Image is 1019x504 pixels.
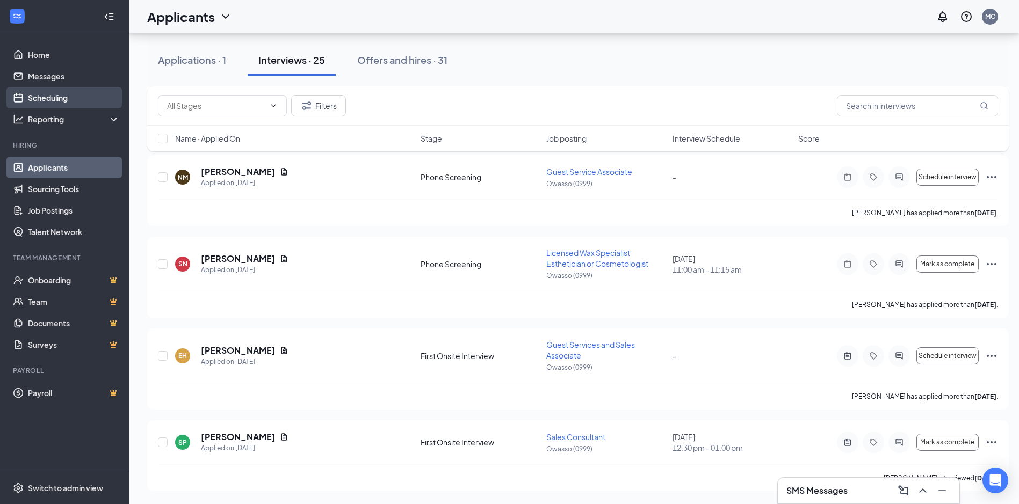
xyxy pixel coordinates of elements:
[974,474,996,482] b: [DATE]
[546,340,635,360] span: Guest Services and Sales Associate
[936,10,949,23] svg: Notifications
[852,300,998,309] p: [PERSON_NAME] has applied more than .
[985,12,995,21] div: MC
[28,65,120,87] a: Messages
[916,169,979,186] button: Schedule interview
[147,8,215,26] h1: Applicants
[985,258,998,271] svg: Ellipses
[934,482,951,499] button: Minimize
[841,438,854,447] svg: ActiveNote
[13,253,118,262] div: Team Management
[837,95,998,116] input: Search in interviews
[985,171,998,184] svg: Ellipses
[269,101,278,110] svg: ChevronDown
[974,209,996,217] b: [DATE]
[897,484,910,497] svg: ComposeMessage
[280,433,288,441] svg: Document
[867,260,880,268] svg: Tag
[841,260,854,268] svg: Note
[893,438,906,447] svg: ActiveChat
[300,99,313,112] svg: Filter
[985,436,998,449] svg: Ellipses
[982,468,1008,493] div: Open Intercom Messenger
[546,179,666,188] p: Owasso (0999)
[546,133,587,144] span: Job posting
[421,172,540,182] div: Phone Screening
[916,434,979,451] button: Mark as complete
[104,11,114,22] svg: Collapse
[673,264,792,275] span: 11:00 am - 11:15 am
[893,260,906,268] svg: ActiveChat
[158,53,226,67] div: Applications · 1
[28,44,120,65] a: Home
[893,352,906,360] svg: ActiveChat
[13,141,118,150] div: Hiring
[852,208,998,217] p: [PERSON_NAME] has applied more than .
[357,53,447,67] div: Offers and hires · 31
[920,260,974,268] span: Mark as complete
[919,352,977,360] span: Schedule interview
[867,438,880,447] svg: Tag
[673,172,676,182] span: -
[673,442,792,453] span: 12:30 pm - 01:00 pm
[893,173,906,181] svg: ActiveChat
[201,166,276,178] h5: [PERSON_NAME]
[201,443,288,454] div: Applied on [DATE]
[12,11,23,21] svg: WorkstreamLogo
[673,432,792,453] div: [DATE]
[421,437,540,448] div: First Onsite Interview
[920,439,974,446] span: Mark as complete
[546,248,648,268] span: Licensed Wax Specialist Esthetician or Cosmetologist
[28,221,120,243] a: Talent Network
[852,392,998,401] p: [PERSON_NAME] has applied more than .
[28,157,120,178] a: Applicants
[884,473,998,483] p: [PERSON_NAME] interviewed .
[280,346,288,355] svg: Document
[28,114,120,125] div: Reporting
[280,167,288,176] svg: Document
[258,53,325,67] div: Interviews · 25
[980,101,988,110] svg: MagnifyingGlass
[974,392,996,400] b: [DATE]
[28,334,120,355] a: SurveysCrown
[673,133,740,144] span: Interview Schedule
[28,483,103,493] div: Switch to admin view
[201,178,288,188] div: Applied on [DATE]
[895,482,912,499] button: ComposeMessage
[960,10,973,23] svg: QuestionInfo
[673,351,676,361] span: -
[13,366,118,375] div: Payroll
[167,100,265,112] input: All Stages
[546,363,666,372] p: Owasso (0999)
[28,291,120,312] a: TeamCrown
[280,254,288,263] svg: Document
[28,178,120,200] a: Sourcing Tools
[13,483,24,493] svg: Settings
[936,484,949,497] svg: Minimize
[546,271,666,280] p: Owasso (0999)
[178,173,188,182] div: NM
[421,259,540,269] div: Phone Screening
[786,485,848,496] h3: SMS Messages
[291,95,346,116] button: Filter Filters
[175,133,240,144] span: Name · Applied On
[673,253,792,275] div: [DATE]
[421,350,540,361] div: First Onsite Interview
[914,482,931,499] button: ChevronUp
[867,352,880,360] svg: Tag
[916,347,979,364] button: Schedule interview
[178,351,187,360] div: EH
[28,312,120,334] a: DocumentsCrown
[798,133,820,144] span: Score
[219,10,232,23] svg: ChevronDown
[178,259,187,268] div: SN
[178,438,187,447] div: SP
[201,265,288,275] div: Applied on [DATE]
[916,255,979,273] button: Mark as complete
[201,431,276,443] h5: [PERSON_NAME]
[867,173,880,181] svg: Tag
[985,349,998,362] svg: Ellipses
[28,269,120,291] a: OnboardingCrown
[546,167,632,177] span: Guest Service Associate
[974,301,996,309] b: [DATE]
